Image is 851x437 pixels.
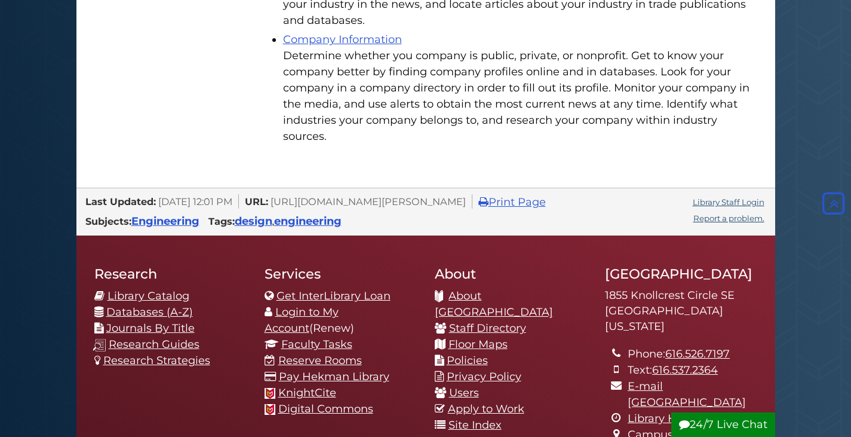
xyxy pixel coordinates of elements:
[208,215,235,227] span: Tags:
[447,354,488,367] a: Policies
[448,402,524,415] a: Apply to Work
[158,195,232,207] span: [DATE] 12:01 PM
[265,388,275,399] img: Calvin favicon logo
[265,404,275,415] img: Calvin favicon logo
[693,197,764,207] a: Library Staff Login
[265,305,339,335] a: Login to My Account
[85,215,131,227] span: Subjects:
[277,289,391,302] a: Get InterLibrary Loan
[448,338,508,351] a: Floor Maps
[279,370,389,383] a: Pay Hekman Library
[605,265,757,282] h2: [GEOGRAPHIC_DATA]
[278,354,362,367] a: Reserve Rooms
[435,265,587,282] h2: About
[478,195,546,209] a: Print Page
[235,218,342,227] span: ,
[449,386,479,399] a: Users
[449,322,526,335] a: Staff Directory
[628,346,757,362] li: Phone:
[448,418,502,432] a: Site Index
[665,347,730,360] a: 616.526.7197
[652,363,718,377] a: 616.537.2364
[671,412,775,437] button: 24/7 Live Chat
[281,338,352,351] a: Faculty Tasks
[478,197,489,207] i: Print Page
[693,213,764,223] a: Report a problem.
[109,338,199,351] a: Research Guides
[265,265,417,282] h2: Services
[94,265,247,282] h2: Research
[103,354,210,367] a: Research Strategies
[131,215,199,228] a: Engineering
[628,380,746,409] a: E-mail [GEOGRAPHIC_DATA]
[278,402,373,415] a: Digital Commons
[245,195,268,207] span: URL:
[106,322,195,335] a: Journals By Title
[605,288,757,334] address: 1855 Knollcrest Circle SE [GEOGRAPHIC_DATA][US_STATE]
[819,197,848,210] a: Back to Top
[283,33,402,46] a: Company Information
[628,412,700,425] a: Library Hours
[274,215,342,228] a: engineering
[278,386,336,399] a: KnightCite
[106,305,193,319] a: Databases (A-Z)
[85,195,156,207] span: Last Updated:
[107,289,189,302] a: Library Catalog
[628,362,757,378] li: Text:
[271,195,466,207] span: [URL][DOMAIN_NAME][PERSON_NAME]
[265,304,417,337] li: (Renew)
[235,215,272,228] a: design
[283,48,751,145] div: Determine whether you company is public, private, or nonprofit. Get to know your company better b...
[93,339,106,352] img: research-guides-icon-white_37x37.png
[447,370,521,383] a: Privacy Policy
